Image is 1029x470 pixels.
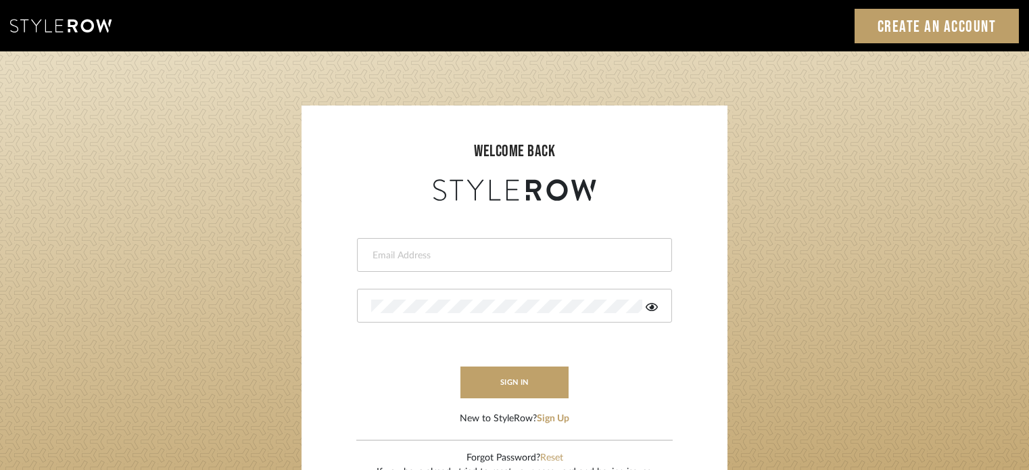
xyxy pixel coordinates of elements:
div: New to StyleRow? [460,412,569,426]
button: sign in [460,367,569,398]
a: Create an Account [855,9,1020,43]
button: Sign Up [537,412,569,426]
div: Forgot Password? [377,451,653,465]
input: Email Address [371,249,654,262]
button: Reset [540,451,563,465]
div: welcome back [315,139,714,164]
